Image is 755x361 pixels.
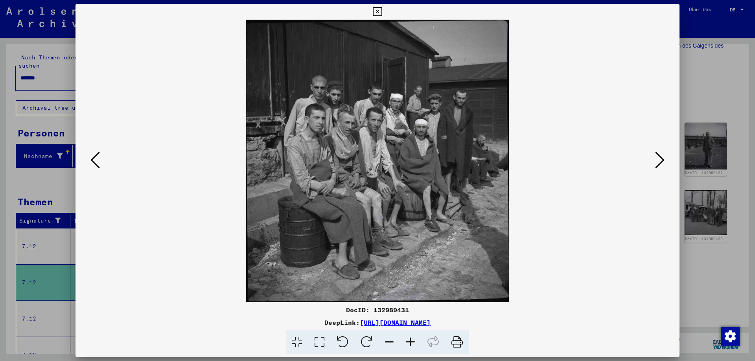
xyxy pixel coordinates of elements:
[360,319,431,326] a: [URL][DOMAIN_NAME]
[75,305,679,315] div: DocID: 132989431
[721,327,740,346] img: Zustimmung ändern
[75,318,679,327] div: DeepLink:
[720,326,739,345] div: Zustimmung ändern
[102,20,653,302] img: 001.jpg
